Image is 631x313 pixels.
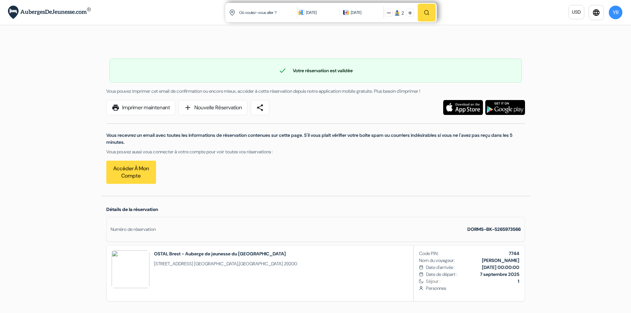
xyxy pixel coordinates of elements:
[426,271,457,278] span: Date de départ :
[106,132,525,146] p: Vous recevrez un email avec toutes les informations de réservation contenues sur cette page. S'il...
[112,250,149,288] img: AmQPMQI3AzECNlI1
[154,250,297,257] h2: OSTAL Brest - Auberge de jeunesse du [GEOGRAPHIC_DATA]
[394,10,400,16] img: guest icon
[485,100,525,115] img: Téléchargez l'application gratuite
[179,100,247,115] a: addNouvelle Réservation
[518,278,519,284] b: 1
[111,226,156,233] div: Numéro de réservation
[426,264,455,271] span: Date d'arrivée :
[256,104,264,112] span: share
[343,9,349,15] img: calendarIcon icon
[419,250,439,257] span: Code PIN:
[482,264,519,270] b: [DATE] 00:00:00
[106,148,525,155] p: Vous pouvez aussi vous connecter à votre compte pour voir toutes vos réservations :
[387,11,391,15] img: minus
[589,5,604,20] a: language
[480,271,519,277] b: 7 septembre 2025
[298,9,304,15] img: calendarIcon icon
[426,285,519,292] span: Personnes
[443,100,483,115] img: Téléchargez l'application gratuite
[112,104,120,112] span: print
[194,261,238,267] span: [GEOGRAPHIC_DATA]
[106,100,175,115] a: printImprimer maintenant
[239,261,283,267] span: [GEOGRAPHIC_DATA]
[8,6,91,19] img: AubergesDeJeunesse.com
[467,226,521,232] strong: DORMS-BK-5265973566
[401,10,404,17] div: 2
[279,67,287,75] span: check
[110,67,521,75] div: Votre réservation est validée
[154,261,193,267] span: [STREET_ADDRESS]
[251,100,269,115] a: share
[306,9,336,16] div: [DATE]
[408,11,412,15] img: plus
[154,260,297,267] span: ,
[106,206,158,212] span: Détails de la réservation
[509,250,519,256] b: 7744
[184,104,192,112] span: add
[608,5,623,20] button: YR
[419,257,455,264] span: Nom du voyageur:
[482,257,519,263] b: [PERSON_NAME]
[106,161,156,184] a: Accéder à mon compte
[229,10,235,16] img: location icon
[426,278,519,285] span: Séjour :
[568,5,584,19] a: USD
[238,4,298,21] input: Ville, université ou logement
[592,9,600,17] i: language
[284,261,297,267] span: 29200
[106,88,420,94] span: Vous pouvez imprimer cet email de confirmation ou encore mieux, accéder à cette réservation depui...
[351,9,361,16] div: [DATE]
